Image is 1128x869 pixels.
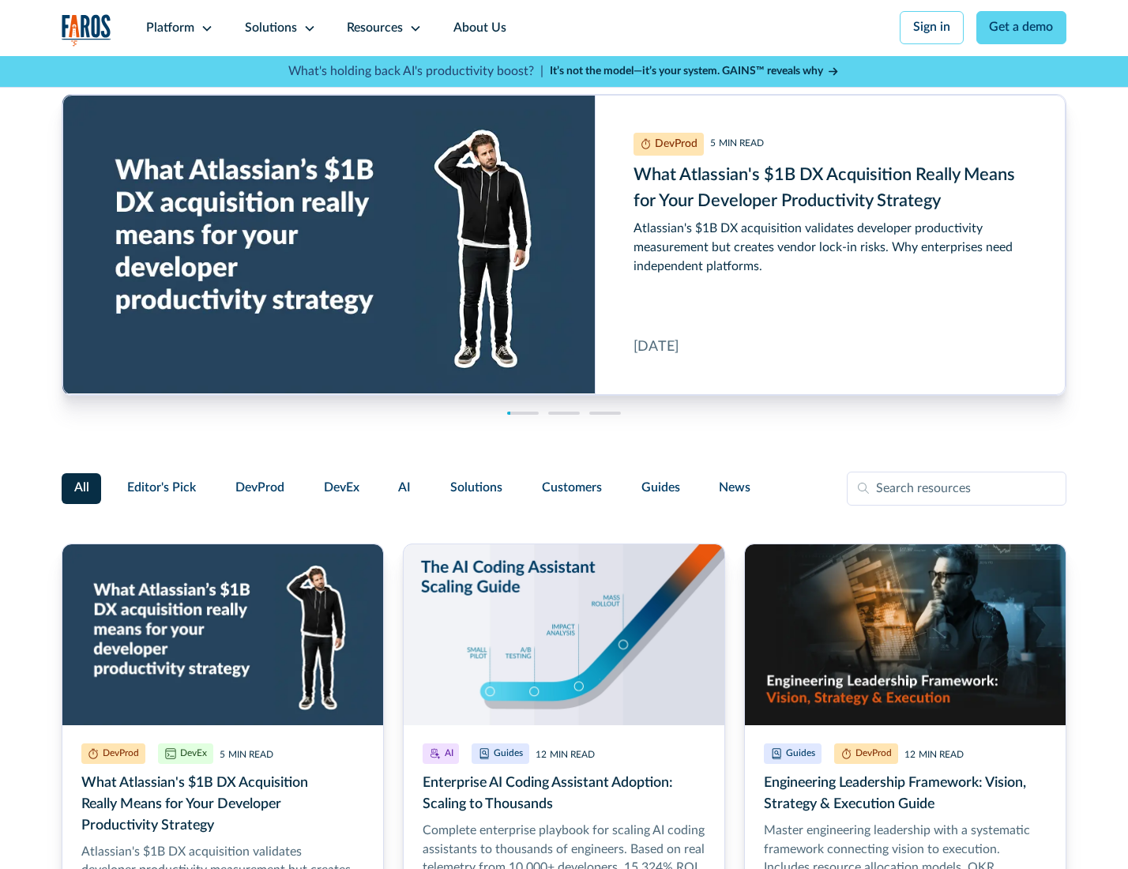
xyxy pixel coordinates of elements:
[62,95,1066,395] a: What Atlassian's $1B DX Acquisition Really Means for Your Developer Productivity Strategy
[847,472,1066,506] input: Search resources
[288,62,543,81] p: What's holding back AI's productivity boost? |
[404,544,724,725] img: Illustration of hockey stick-like scaling from pilot to mass rollout
[62,95,1066,395] div: cms-link
[398,479,411,498] span: AI
[550,66,823,77] strong: It’s not the model—it’s your system. GAINS™ reveals why
[245,19,297,38] div: Solutions
[62,14,112,47] a: home
[450,479,502,498] span: Solutions
[719,479,750,498] span: News
[641,479,680,498] span: Guides
[74,479,89,498] span: All
[235,479,284,498] span: DevProd
[324,479,359,498] span: DevEx
[127,479,196,498] span: Editor's Pick
[745,544,1066,725] img: Realistic image of an engineering leader at work
[550,63,840,80] a: It’s not the model—it’s your system. GAINS™ reveals why
[542,479,602,498] span: Customers
[62,472,1067,506] form: Filter Form
[347,19,403,38] div: Resources
[976,11,1067,44] a: Get a demo
[62,544,383,725] img: Developer scratching his head on a blue background
[900,11,964,44] a: Sign in
[146,19,194,38] div: Platform
[62,14,112,47] img: Logo of the analytics and reporting company Faros.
